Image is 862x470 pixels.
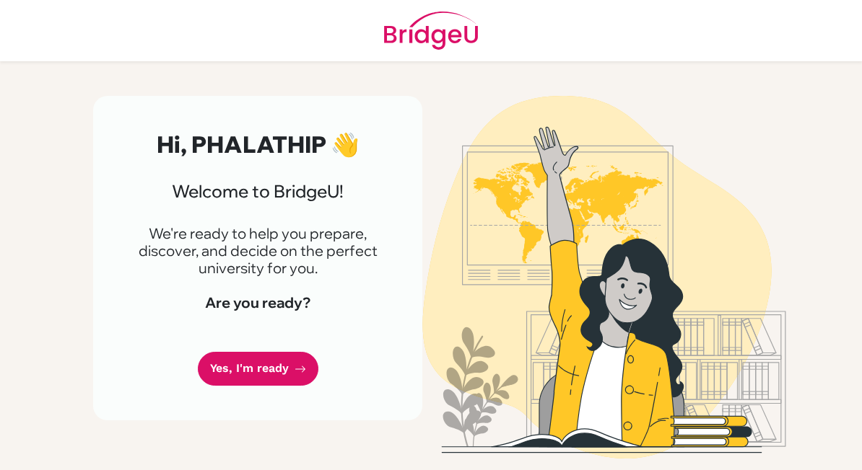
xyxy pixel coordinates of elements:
[128,181,388,202] h3: Welcome to BridgeU!
[128,225,388,277] p: We're ready to help you prepare, discover, and decide on the perfect university for you.
[128,294,388,311] h4: Are you ready?
[198,352,318,386] a: Yes, I'm ready
[128,130,388,158] h2: Hi, PHALATHIP 👋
